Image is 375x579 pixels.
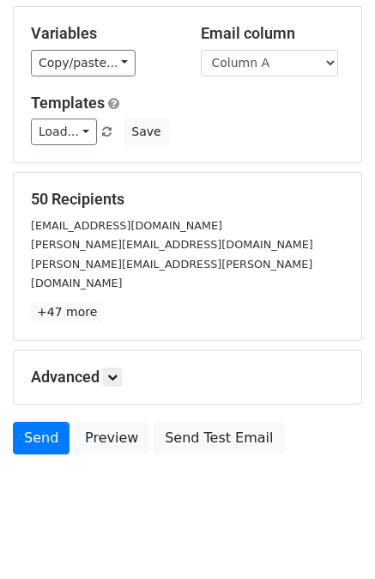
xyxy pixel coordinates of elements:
a: Send Test Email [154,422,284,454]
a: Load... [31,119,97,145]
h5: Advanced [31,368,344,387]
small: [EMAIL_ADDRESS][DOMAIN_NAME] [31,219,222,232]
a: Preview [74,422,149,454]
a: Copy/paste... [31,50,136,76]
button: Save [124,119,168,145]
a: Templates [31,94,105,112]
h5: Variables [31,24,175,43]
h5: Email column [201,24,345,43]
small: [PERSON_NAME][EMAIL_ADDRESS][PERSON_NAME][DOMAIN_NAME] [31,258,312,290]
a: Send [13,422,70,454]
h5: 50 Recipients [31,190,344,209]
small: [PERSON_NAME][EMAIL_ADDRESS][DOMAIN_NAME] [31,238,313,251]
a: +47 more [31,302,103,323]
